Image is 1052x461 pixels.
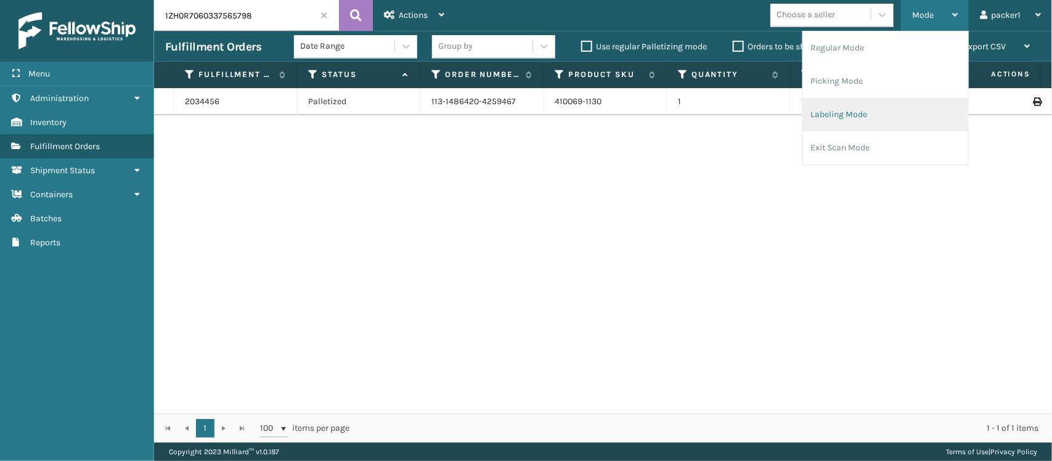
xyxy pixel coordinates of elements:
span: Export CSV [963,41,1006,52]
span: Actions [399,10,428,20]
div: Group by [438,40,473,53]
span: Batches [30,213,62,224]
a: 410069-1130 [555,96,601,107]
span: Actions [952,64,1038,84]
li: Exit Scan Mode [803,131,968,165]
i: Print Label [1033,97,1040,106]
li: Regular Mode [803,31,968,65]
a: Privacy Policy [990,447,1037,456]
li: Picking Mode [803,65,968,98]
a: 1 [196,419,214,438]
span: Administration [30,93,89,104]
span: Reports [30,237,60,248]
p: Copyright 2023 Milliard™ v 1.0.187 [169,443,279,461]
span: Menu [28,68,50,79]
span: Mode [912,10,934,20]
td: Palletized [297,88,420,115]
div: | [946,443,1037,461]
label: Status [322,69,396,80]
label: Quantity [691,69,766,80]
td: 1 [667,88,790,115]
span: Containers [30,189,73,200]
td: 113-1486420-4259467 [420,88,544,115]
span: Shipment Status [30,165,95,176]
label: Use regular Palletizing mode [581,41,707,52]
li: Labeling Mode [803,98,968,131]
label: Orders to be shipped [DATE] [733,41,852,52]
img: logo [18,12,136,49]
span: Fulfillment Orders [30,141,100,152]
span: 100 [260,422,279,434]
a: 2034456 [185,96,219,108]
div: 1 - 1 of 1 items [367,422,1038,434]
span: items per page [260,419,350,438]
label: Order Number [445,69,520,80]
label: Product SKU [568,69,643,80]
a: 1ZH0R7060337565798 [801,96,888,107]
a: Terms of Use [946,447,989,456]
label: Fulfillment Order Id [198,69,273,80]
div: Date Range [300,40,396,53]
div: Choose a seller [777,9,835,22]
span: Inventory [30,117,67,128]
h3: Fulfillment Orders [165,39,261,54]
